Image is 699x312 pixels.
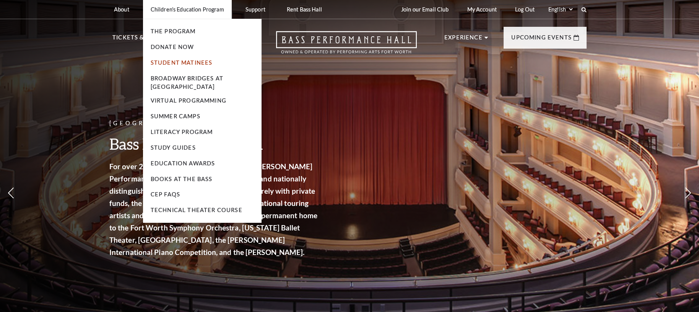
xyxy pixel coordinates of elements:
[114,6,129,13] p: About
[511,33,572,47] p: Upcoming Events
[112,33,170,47] p: Tickets & Events
[151,207,242,213] a: Technical Theater Course
[151,97,226,104] a: Virtual Programming
[444,33,483,47] p: Experience
[151,144,196,151] a: Study Guides
[151,59,213,66] a: Student Matinees
[151,6,224,13] p: Children's Education Program
[287,6,322,13] p: Rent Bass Hall
[151,28,196,34] a: The Program
[151,191,180,198] a: CEP Faqs
[109,119,320,128] p: [GEOGRAPHIC_DATA], [US_STATE]
[151,44,194,50] a: Donate Now
[151,129,213,135] a: Literacy Program
[151,160,215,167] a: Education Awards
[547,6,574,13] select: Select:
[151,176,213,182] a: Books At The Bass
[109,134,320,154] h3: Bass Performance Hall
[151,75,223,90] a: Broadway Bridges at [GEOGRAPHIC_DATA]
[245,6,265,13] p: Support
[151,113,200,119] a: Summer Camps
[109,162,317,256] strong: For over 25 years, the [PERSON_NAME] and [PERSON_NAME] Performance Hall has been a Fort Worth ico...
